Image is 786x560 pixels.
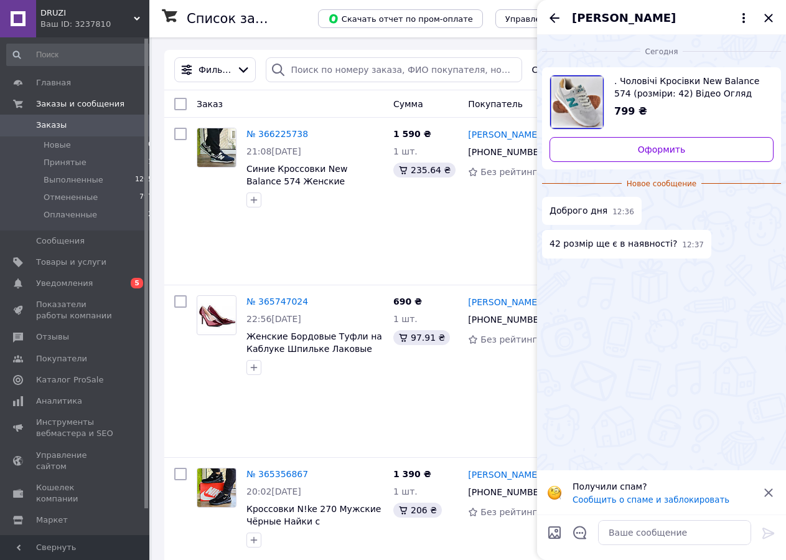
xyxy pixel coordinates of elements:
span: Управление сайтом [36,450,115,472]
img: Фото товару [197,468,236,507]
button: Скачать отчет по пром-оплате [318,9,483,28]
div: Ваш ID: 3237810 [40,19,149,30]
button: [PERSON_NAME] [572,10,751,26]
span: Инструменты вебмастера и SEO [36,417,115,439]
span: Выполненные [44,174,103,186]
span: 12:36 12.10.2025 [612,207,634,217]
span: Сумма [393,99,423,109]
a: Оформить [550,137,774,162]
a: Фото товару [197,468,236,508]
button: Закрыть [761,11,776,26]
button: Назад [547,11,562,26]
span: Без рейтинга [480,507,542,517]
a: № 365356867 [246,469,308,479]
a: Фото товару [197,295,236,335]
div: 97.91 ₴ [393,330,450,345]
span: 42 розмір ще є в наявності? [550,237,677,250]
span: Главная [36,77,71,88]
p: Получили спам? [573,480,754,493]
a: № 365747024 [246,297,308,306]
span: 21:08[DATE] [246,146,301,156]
div: [PHONE_NUMBER] [466,483,548,501]
span: Заказы [36,120,67,131]
a: № 366225738 [246,129,308,139]
span: Покупатели [36,353,87,364]
div: [PHONE_NUMBER] [466,311,548,328]
span: 20:02[DATE] [246,486,301,496]
span: Покупатель [468,99,523,109]
span: Заказ [197,99,223,109]
span: Кошелек компании [36,482,115,505]
span: Аналитика [36,396,82,407]
span: 2 [148,209,152,221]
span: Каталог ProSale [36,374,103,386]
a: [PERSON_NAME] [468,128,540,141]
span: 0 [148,140,152,151]
div: [PHONE_NUMBER] [466,143,548,161]
span: Новое сообщение [622,179,701,189]
span: Показатели работы компании [36,299,115,321]
div: 235.64 ₴ [393,163,456,178]
div: 12.10.2025 [542,45,781,57]
a: Женские Бордовые Туфли на Каблуке Шпильке Лаковые Класические Лодочки (размеры: 36,38,40) - 3-5 [246,331,382,379]
span: Уведомления [36,278,93,289]
a: [PERSON_NAME] [468,296,540,308]
span: 799 ₴ [614,105,647,117]
span: 1 шт. [393,314,418,324]
span: Доброго дня [550,204,607,217]
span: Новые [44,140,71,151]
img: Фото товару [197,128,236,167]
button: Сообщить о спаме и заблокировать [573,495,729,505]
span: 1265 [135,174,152,186]
span: Без рейтинга [480,335,542,344]
button: Управление статусами [495,9,613,28]
span: 1 шт. [393,146,418,156]
input: Поиск [6,44,154,66]
span: Принятые [44,157,87,168]
a: Посмотреть товар [550,75,774,130]
span: 12:37 12.10.2025 [682,240,704,250]
button: Открыть шаблоны ответов [572,524,588,541]
span: 690 ₴ [393,297,422,306]
img: Фото товару [197,297,236,334]
h1: Список заказов [187,11,294,26]
a: Фото товару [197,128,236,168]
img: :face_with_monocle: [547,485,562,500]
a: Синие Кроссовки New Balance 574 Женские Мужские Замшевые Нью Баланс (размеры: 36,37,38) - 63-8 [246,164,379,224]
input: Поиск по номеру заказа, ФИО покупателя, номеру телефона, Email, номеру накладной [266,57,522,82]
span: Отмененные [44,192,98,203]
span: Отзывы [36,331,69,343]
span: Заказы и сообщения [36,98,124,110]
span: Маркет [36,515,68,526]
span: 1 590 ₴ [393,129,431,139]
a: Кроссовки N!ke 270 Мужские Чёрные Найки с Амортизацией Замшевые Беговые (размеры: 41) - 90-3 [246,504,381,551]
a: [PERSON_NAME] [468,468,540,481]
span: Управление статусами [505,14,603,24]
span: . Чоловічі Кросівки New Balance 574 (розміри: 42) Відео Огляд [614,75,764,100]
span: DRUZI [40,7,134,19]
span: Сегодня [640,47,683,57]
span: 22:56[DATE] [246,314,301,324]
span: 1 390 ₴ [393,469,431,479]
span: Без рейтинга [480,167,542,177]
div: 206 ₴ [393,503,442,518]
span: Скачать отчет по пром-оплате [328,13,473,24]
span: Сообщения [36,235,85,247]
span: Товары и услуги [36,257,106,268]
span: 5 [131,278,143,288]
span: 797 [139,192,152,203]
span: Фильтры [199,64,232,76]
span: 1 [148,157,152,168]
img: 2340755807_w640_h640_-muzhskie-krossovki.jpg [550,75,603,129]
span: [PERSON_NAME] [572,10,676,26]
span: 1 шт. [393,486,418,496]
span: Сохраненные фильтры: [532,64,630,76]
span: Оплаченные [44,209,97,221]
